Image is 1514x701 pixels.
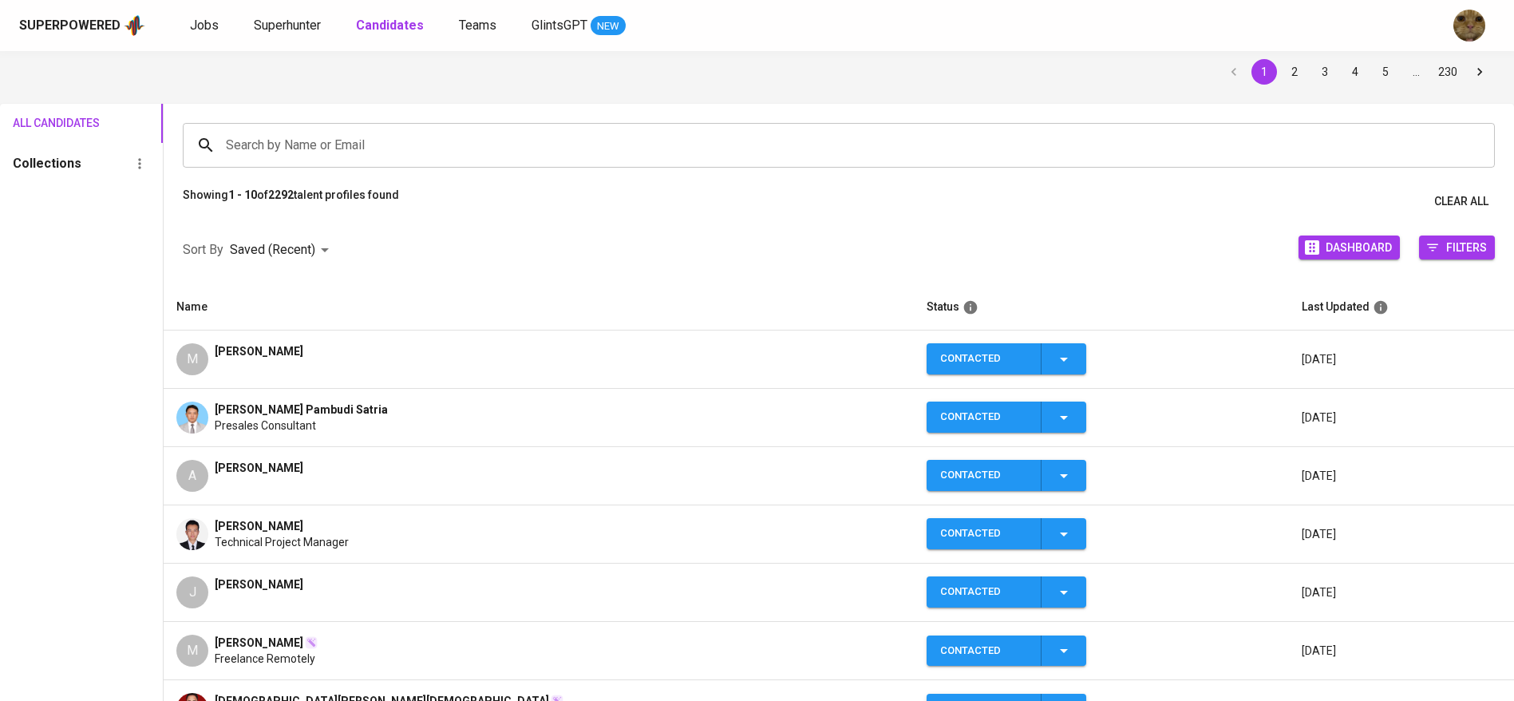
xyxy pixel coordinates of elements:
[927,343,1086,374] button: Contacted
[1302,410,1501,426] p: [DATE]
[914,284,1289,331] th: Status
[1302,584,1501,600] p: [DATE]
[356,16,427,36] a: Candidates
[927,576,1086,608] button: Contacted
[13,113,80,133] span: All Candidates
[215,635,303,651] span: [PERSON_NAME]
[1302,351,1501,367] p: [DATE]
[1428,187,1495,216] button: Clear All
[215,576,303,592] span: [PERSON_NAME]
[176,343,208,375] div: M
[164,284,914,331] th: Name
[1403,64,1429,80] div: …
[1326,236,1392,258] span: Dashboard
[228,188,257,201] b: 1 - 10
[1312,59,1338,85] button: Go to page 3
[1373,59,1398,85] button: Go to page 5
[1342,59,1368,85] button: Go to page 4
[1251,59,1277,85] button: page 1
[305,636,318,649] img: magic_wand.svg
[230,240,315,259] p: Saved (Recent)
[268,188,294,201] b: 2292
[215,534,349,550] span: Technical Project Manager
[1302,643,1501,659] p: [DATE]
[1453,10,1485,42] img: ec6c0910-f960-4a00-a8f8-c5744e41279e.jpg
[215,651,315,667] span: Freelance Remotely
[1289,284,1514,331] th: Last Updated
[591,18,626,34] span: NEW
[940,402,1028,433] div: Contacted
[1219,59,1495,85] nav: pagination navigation
[1299,236,1400,259] button: Dashboard
[176,460,208,492] div: A
[190,16,222,36] a: Jobs
[459,16,500,36] a: Teams
[940,460,1028,491] div: Contacted
[1419,236,1495,259] button: Filters
[940,343,1028,374] div: Contacted
[940,518,1028,549] div: Contacted
[215,418,316,434] span: Presales Consultant
[940,576,1028,608] div: Contacted
[254,18,321,33] span: Superhunter
[124,14,145,38] img: app logo
[19,14,145,38] a: Superpoweredapp logo
[254,16,324,36] a: Superhunter
[940,636,1028,667] div: Contacted
[215,343,303,359] span: [PERSON_NAME]
[1433,59,1462,85] button: Go to page 230
[1434,192,1488,212] span: Clear All
[176,635,208,667] div: M
[1467,59,1492,85] button: Go to next page
[190,18,219,33] span: Jobs
[215,518,303,534] span: [PERSON_NAME]
[230,236,334,265] div: Saved (Recent)
[176,402,208,434] img: f556c092e5fa5285862e9c1d449b537b.jfif
[215,402,388,418] span: [PERSON_NAME] Pambudi Satria
[927,518,1086,549] button: Contacted
[1302,468,1501,484] p: [DATE]
[19,17,121,35] div: Superpowered
[183,187,399,216] p: Showing of talent profiles found
[532,18,587,33] span: GlintsGPT
[532,16,626,36] a: GlintsGPT NEW
[927,636,1086,667] button: Contacted
[927,402,1086,433] button: Contacted
[183,240,223,259] p: Sort By
[1302,526,1501,542] p: [DATE]
[927,460,1086,491] button: Contacted
[1282,59,1307,85] button: Go to page 2
[176,576,208,608] div: J
[459,18,496,33] span: Teams
[13,152,81,175] h6: Collections
[176,518,208,550] img: f420892569ac8283c840467971ca64c8.jpg
[215,460,303,476] span: [PERSON_NAME]
[356,18,424,33] b: Candidates
[1446,236,1487,258] span: Filters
